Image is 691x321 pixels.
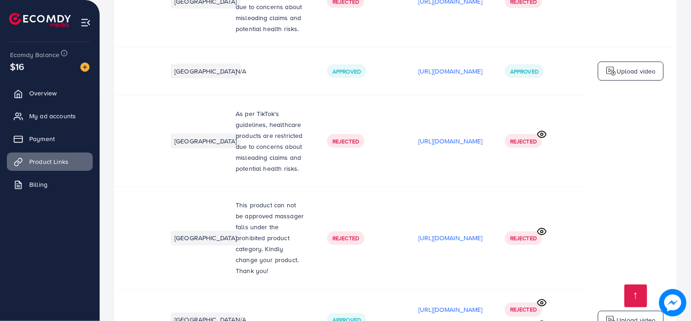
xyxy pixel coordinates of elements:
[617,66,656,77] p: Upload video
[7,175,93,194] a: Billing
[7,84,93,102] a: Overview
[171,231,241,246] li: [GEOGRAPHIC_DATA]
[9,13,71,27] img: logo
[236,200,305,277] p: This product can not be approved massager falls under the prohibited product category. Kindly cha...
[418,136,483,147] p: [URL][DOMAIN_NAME]
[332,68,361,75] span: Approved
[510,68,538,75] span: Approved
[10,50,59,59] span: Ecomdy Balance
[418,66,483,77] p: [URL][DOMAIN_NAME]
[29,180,47,189] span: Billing
[29,157,69,166] span: Product Links
[171,64,241,79] li: [GEOGRAPHIC_DATA]
[510,235,537,242] span: Rejected
[510,306,537,314] span: Rejected
[332,235,359,242] span: Rejected
[29,89,57,98] span: Overview
[236,67,246,76] span: N/A
[332,137,359,145] span: Rejected
[418,305,483,316] p: [URL][DOMAIN_NAME]
[29,111,76,121] span: My ad accounts
[236,108,305,174] p: As per TikTok's guidelines, healthcare products are restricted due to concerns about misleading c...
[7,107,93,125] a: My ad accounts
[80,17,91,28] img: menu
[659,289,686,316] img: image
[80,63,90,72] img: image
[418,233,483,244] p: [URL][DOMAIN_NAME]
[171,134,241,148] li: [GEOGRAPHIC_DATA]
[29,134,55,143] span: Payment
[7,130,93,148] a: Payment
[510,137,537,145] span: Rejected
[9,59,25,74] span: $16
[606,66,617,77] img: logo
[7,153,93,171] a: Product Links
